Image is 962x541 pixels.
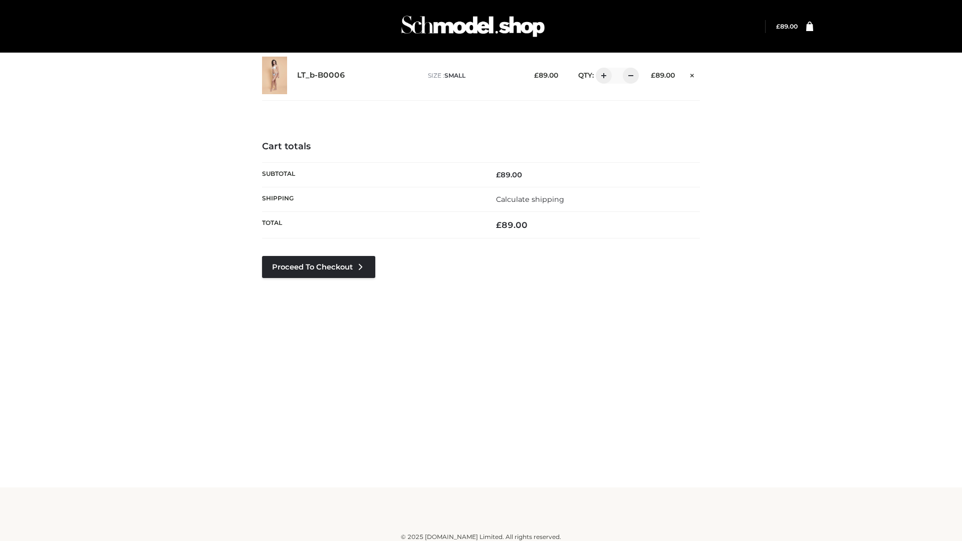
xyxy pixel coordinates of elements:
bdi: 89.00 [776,23,798,30]
th: Subtotal [262,162,481,187]
a: Proceed to Checkout [262,256,375,278]
img: LT_b-B0006 - SMALL [262,57,287,94]
bdi: 89.00 [496,170,522,179]
bdi: 89.00 [534,71,558,79]
p: size : [428,71,519,80]
span: £ [496,170,501,179]
th: Shipping [262,187,481,211]
div: QTY: [568,68,635,84]
a: LT_b-B0006 [297,71,345,80]
a: Remove this item [685,68,700,81]
bdi: 89.00 [651,71,675,79]
span: £ [534,71,539,79]
span: £ [496,220,502,230]
span: SMALL [444,72,465,79]
th: Total [262,212,481,238]
a: Calculate shipping [496,195,564,204]
img: Schmodel Admin 964 [398,7,548,46]
h4: Cart totals [262,141,700,152]
span: £ [776,23,780,30]
a: £89.00 [776,23,798,30]
bdi: 89.00 [496,220,528,230]
span: £ [651,71,655,79]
